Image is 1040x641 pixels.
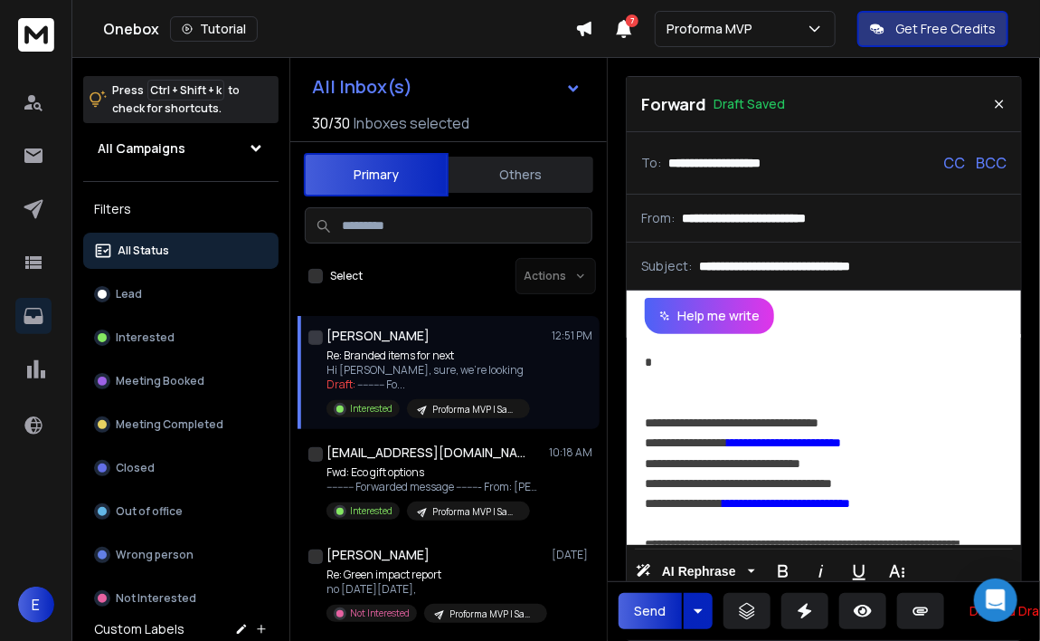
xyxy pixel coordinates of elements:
[83,493,279,530] button: Out of office
[432,403,519,416] p: Proforma MVP | Sample Box
[103,16,575,42] div: Onebox
[658,564,740,579] span: AI Rephrase
[116,374,204,388] p: Meeting Booked
[552,329,592,343] p: 12:51 PM
[667,20,760,38] p: Proforma MVP
[326,377,355,392] span: Draft:
[94,620,184,638] h3: Custom Labels
[330,269,363,283] label: Select
[549,445,592,460] p: 10:18 AM
[350,504,392,518] p: Interested
[326,465,544,480] p: Fwd: Eco gift options
[170,16,258,42] button: Tutorial
[312,112,350,134] span: 30 / 30
[766,553,800,589] button: Bold (Ctrl+B)
[432,505,519,519] p: Proforma MVP | Sample Box
[350,402,392,416] p: Interested
[83,537,279,573] button: Wrong person
[116,330,175,345] p: Interested
[83,130,279,167] button: All Campaigns
[116,287,142,301] p: Lead
[83,233,279,269] button: All Status
[804,553,838,589] button: Italic (Ctrl+I)
[895,20,996,38] p: Get Free Credits
[641,91,706,117] p: Forward
[880,553,914,589] button: More Text
[116,548,194,562] p: Wrong person
[632,553,759,589] button: AI Rephrase
[641,209,675,227] p: From:
[298,69,596,105] button: All Inbox(s)
[18,587,54,623] button: E
[83,407,279,443] button: Meeting Completed
[326,582,544,597] p: no [DATE][DATE],
[842,553,876,589] button: Underline (Ctrl+U)
[357,377,405,392] span: ---------- Fo ...
[116,504,183,519] p: Out of office
[312,78,412,96] h1: All Inbox(s)
[645,298,774,334] button: Help me write
[976,152,1007,174] p: BCC
[326,480,544,494] p: ---------- Forwarded message --------- From: [PERSON_NAME]
[350,607,410,620] p: Not Interested
[116,417,223,432] p: Meeting Completed
[449,608,536,621] p: Proforma MVP | Sample Box
[83,196,279,222] h3: Filters
[326,444,525,462] h1: [EMAIL_ADDRESS][DOMAIN_NAME]
[449,155,593,195] button: Others
[354,112,469,134] h3: Inboxes selected
[326,546,430,564] h1: [PERSON_NAME]
[98,139,185,158] h1: All Campaigns
[619,593,682,629] button: Send
[83,363,279,399] button: Meeting Booked
[326,349,530,363] p: Re: Branded items for next
[974,579,1017,622] div: Open Intercom Messenger
[112,81,240,118] p: Press to check for shortcuts.
[326,568,544,582] p: Re: Green impact report
[304,153,449,196] button: Primary
[552,548,592,562] p: [DATE]
[943,152,965,174] p: CC
[118,244,169,258] p: All Status
[83,580,279,617] button: Not Interested
[116,591,196,606] p: Not Interested
[326,327,430,345] h1: [PERSON_NAME]
[83,276,279,312] button: Lead
[641,257,692,275] p: Subject:
[641,154,661,172] p: To:
[857,11,1008,47] button: Get Free Credits
[714,95,785,113] p: Draft Saved
[326,363,530,378] p: Hi [PERSON_NAME], sure, we're looking
[83,450,279,486] button: Closed
[116,461,155,475] p: Closed
[147,80,224,100] span: Ctrl + Shift + k
[83,320,279,356] button: Interested
[626,14,638,27] span: 7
